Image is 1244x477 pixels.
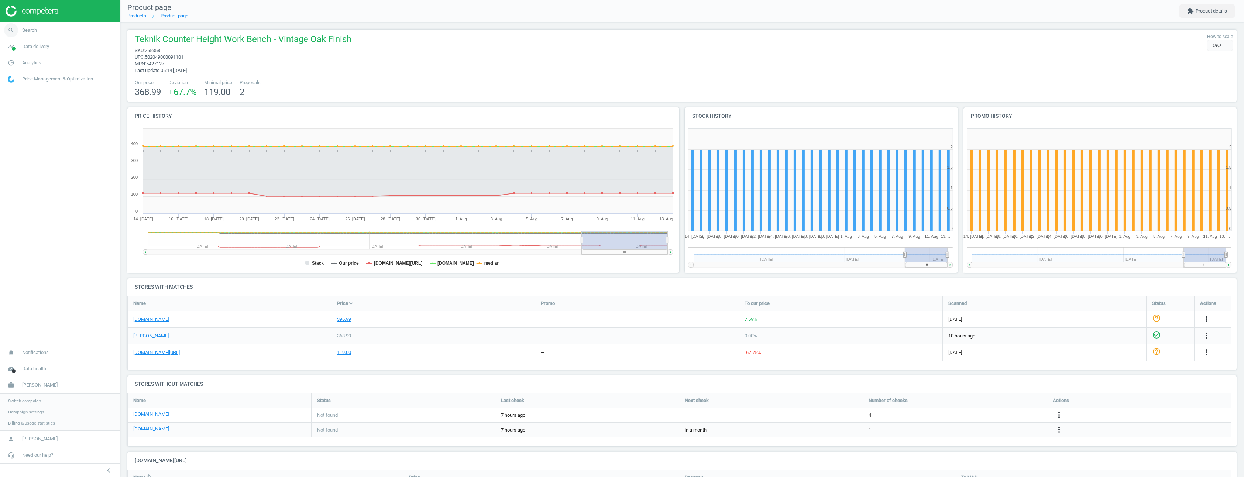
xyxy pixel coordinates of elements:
[4,362,18,376] i: cloud_done
[491,217,502,221] tspan: 3. Aug
[1203,234,1217,238] tspan: 11. Aug
[337,316,351,323] div: 396.99
[1207,40,1233,51] div: Days
[135,79,161,86] span: Our price
[874,234,886,238] tspan: 5. Aug
[526,217,537,221] tspan: 5. Aug
[204,217,224,221] tspan: 18. [DATE]
[1055,411,1063,419] i: more_vert
[4,56,18,70] i: pie_chart_outlined
[1202,315,1211,323] i: more_vert
[133,411,169,418] a: [DOMAIN_NAME]
[22,366,46,372] span: Data health
[484,261,500,266] tspan: median
[1187,234,1199,238] tspan: 9. Aug
[541,316,544,323] div: —
[1055,425,1063,435] button: more_vert
[1200,300,1216,307] span: Actions
[1152,314,1161,323] i: help_outline
[133,333,169,339] a: [PERSON_NAME]
[501,427,673,433] span: 7 hours ago
[1170,234,1182,238] tspan: 7. Aug
[135,87,161,97] span: 368.99
[734,234,754,238] tspan: 20. [DATE]
[339,261,359,266] tspan: Our price
[1202,331,1211,340] i: more_vert
[1229,226,1231,231] text: 0
[22,59,41,66] span: Analytics
[381,217,400,221] tspan: 28. [DATE]
[127,278,1237,296] h4: Stores with matches
[841,234,852,238] tspan: 1. Aug
[659,217,673,221] tspan: 13. Aug
[1153,234,1165,238] tspan: 5. Aug
[127,375,1237,393] h4: Stores without matches
[685,234,704,238] tspan: 14. [DATE]
[979,234,998,238] tspan: 16. [DATE]
[947,206,953,210] text: 0.5
[1152,330,1161,339] i: check_circle_outline
[700,234,719,238] tspan: 16. [DATE]
[135,68,187,73] span: Last update 05:14 [DATE]
[1207,34,1233,40] label: How to scale
[22,436,58,442] span: [PERSON_NAME]
[312,261,324,266] tspan: Stack
[134,217,153,221] tspan: 14. [DATE]
[22,27,37,34] span: Search
[204,87,230,97] span: 119.00
[869,397,908,404] span: Number of checks
[133,397,146,404] span: Name
[4,448,18,462] i: headset_mic
[1119,234,1131,238] tspan: 1. Aug
[948,316,1141,323] span: [DATE]
[416,217,436,221] tspan: 30. [DATE]
[131,158,138,163] text: 300
[135,54,145,60] span: upc :
[131,192,138,196] text: 100
[745,350,761,355] span: -67.75 %
[1064,234,1083,238] tspan: 26. [DATE]
[745,316,757,322] span: 7.59 %
[310,217,330,221] tspan: 24. [DATE]
[168,79,197,86] span: Deviation
[685,427,707,433] span: in a month
[951,226,953,231] text: 0
[135,61,146,66] span: mpn :
[4,346,18,360] i: notifications
[1047,234,1066,238] tspan: 24. [DATE]
[802,234,822,238] tspan: 28. [DATE]
[785,234,805,238] tspan: 26. [DATE]
[1030,234,1049,238] tspan: 22. [DATE]
[1055,425,1063,434] i: more_vert
[561,217,573,221] tspan: 7. Aug
[685,397,709,404] span: Next check
[4,23,18,37] i: search
[948,349,1141,356] span: [DATE]
[240,87,244,97] span: 2
[127,107,679,125] h4: Price history
[346,217,365,221] tspan: 26. [DATE]
[135,48,145,53] span: sku :
[541,300,555,307] span: Promo
[4,40,18,54] i: timeline
[685,107,958,125] h4: Stock history
[941,234,952,238] tspan: 13. …
[133,349,180,356] a: [DOMAIN_NAME][URL]
[133,300,146,307] span: Name
[1202,315,1211,324] button: more_vert
[4,378,18,392] i: work
[1081,234,1100,238] tspan: 28. [DATE]
[161,13,188,18] a: Product page
[891,234,903,238] tspan: 7. Aug
[948,333,1141,339] span: 10 hours ago
[745,300,770,307] span: To our price
[948,300,967,307] span: Scanned
[947,165,953,169] text: 1.5
[1226,165,1231,169] text: 1.5
[631,217,645,221] tspan: 11. Aug
[1202,348,1211,357] button: more_vert
[135,209,138,213] text: 0
[1136,234,1148,238] tspan: 3. Aug
[8,76,14,83] img: wGWNvw8QSZomAAAAABJRU5ErkJggg==
[4,432,18,446] i: person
